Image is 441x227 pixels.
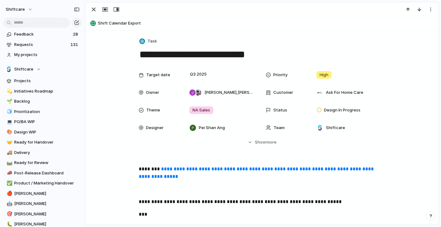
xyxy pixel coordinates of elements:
a: Projects [3,76,82,86]
div: ✅ [7,180,11,187]
span: Team [274,125,285,131]
span: [PERSON_NAME] [14,190,80,197]
span: NA Sales [193,107,210,113]
button: 🛤️ [6,160,12,166]
button: 💻 [6,119,12,125]
div: 🚚 [7,149,11,156]
button: 🚚 [6,150,12,156]
span: Q3 2025 [188,71,208,78]
span: more [266,139,276,145]
span: Status [273,107,287,113]
span: Target date [146,72,170,78]
button: Shiftcare [3,65,82,74]
button: 📣 [6,170,12,176]
span: High [320,72,328,78]
button: 🍎 [6,190,12,197]
div: 🌱 [7,98,11,105]
span: Designer [146,125,164,131]
span: [PERSON_NAME] [14,201,80,207]
a: 🍎[PERSON_NAME] [3,189,82,198]
button: 🧊 [6,109,12,115]
div: 💫 [7,88,11,95]
button: 🌱 [6,98,12,105]
span: 131 [70,42,79,48]
button: Task [138,37,159,46]
button: ✅ [6,180,12,186]
div: 🛤️ [7,159,11,167]
span: PO/BA WIP [14,119,80,125]
a: 💻PO/BA WIP [3,117,82,127]
span: [PERSON_NAME] [14,211,80,217]
a: My projects [3,50,82,60]
button: Shift Calendar Export [88,18,436,28]
span: Ask For Home Care [326,89,363,96]
a: 🚚Delivery [3,148,82,157]
span: Design WIP [14,129,80,135]
a: 🛤️Ready for Review [3,158,82,167]
a: 🌱Backlog [3,97,82,106]
div: 🧊 [7,108,11,115]
span: Delivery [14,150,80,156]
span: Shift Calendar Export [98,20,436,26]
div: 📣 [7,169,11,177]
button: 🎯 [6,211,12,217]
span: Customer [273,89,293,96]
span: Task [148,38,157,44]
span: Projects [14,78,80,84]
a: 🤝Ready for Handover [3,138,82,147]
span: Product / Marketing Handover [14,180,80,186]
span: Shiftcare [14,66,33,72]
span: Owner [146,89,159,96]
a: 📣Post-Release Dashboard [3,168,82,178]
button: 💫 [6,88,12,94]
a: ✅Product / Marketing Handover [3,179,82,188]
div: 🎯 [7,210,11,218]
span: [PERSON_NAME] , [PERSON_NAME] [204,89,253,96]
a: 🎯[PERSON_NAME] [3,209,82,219]
div: 💻 [7,118,11,126]
div: 🍎 [7,190,11,197]
span: Ready for Review [14,160,80,166]
span: Show [255,139,266,145]
span: My projects [14,52,80,58]
button: 🤝 [6,139,12,145]
a: 🤖[PERSON_NAME] [3,199,82,208]
span: Theme [146,107,160,113]
div: 🎨 [7,128,11,136]
span: Post-Release Dashboard [14,170,80,176]
a: Requests131 [3,40,82,49]
span: Requests [14,42,69,48]
div: 🤖 [7,200,11,207]
a: Feedback28 [3,30,82,39]
span: Backlog [14,98,80,105]
button: 🎨 [6,129,12,135]
button: Showmore [139,137,385,148]
span: Feedback [14,31,71,37]
div: 🤝 [7,139,11,146]
span: Design In Progress [324,107,360,113]
a: 🎨Design WIP [3,128,82,137]
span: Prioritization [14,109,80,115]
span: 28 [73,31,79,37]
span: Ready for Handover [14,139,80,145]
span: Priority [273,72,287,78]
span: Initiatives Roadmap [14,88,80,94]
button: shiftcare [3,4,36,14]
button: 🤖 [6,201,12,207]
span: Shiftcare [326,125,345,131]
a: 💫Initiatives Roadmap [3,87,82,96]
a: 🧊Prioritization [3,107,82,116]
